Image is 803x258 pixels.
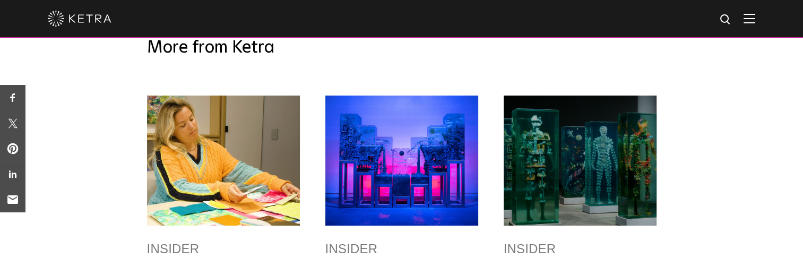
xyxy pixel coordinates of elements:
[504,242,556,256] a: Insider
[147,242,200,256] a: Insider
[48,11,111,27] img: ketra-logo-2019-white
[325,242,378,256] a: Insider
[744,13,755,23] img: Hamburger%20Nav.svg
[719,13,732,27] img: search icon
[147,37,657,59] h3: More from Ketra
